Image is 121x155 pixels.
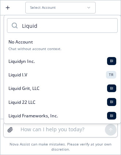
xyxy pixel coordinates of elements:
[8,46,116,51] div: Chat without account context.
[106,71,116,78] div: TR
[107,57,116,65] div: BI
[30,5,56,10] span: Select Account
[8,85,40,91] span: Liquid Grit, LLC
[25,2,96,14] button: Select Account
[8,58,35,64] span: Liquidyn Inc.
[107,98,116,106] div: BI
[8,99,36,105] span: Liquid 22 LLC
[4,36,121,54] button: No AccountChat without account context.
[4,68,121,81] button: Liquid I.VTR
[4,95,121,109] button: Liquid 22 LLCBI
[4,54,121,68] button: Liquidyn Inc.BI
[18,19,117,33] input: Search accounts...
[8,113,58,119] span: Liquid Frameworks, Inc.
[4,109,121,122] button: Liquid Frameworks, Inc.BI
[8,39,33,45] span: No Account
[12,23,18,29] svg: Search
[8,72,27,78] span: Liquid I.V
[3,142,118,152] div: Nova Assist can make mistakes. Please verify at your own discretion.
[107,111,116,119] div: BI
[4,82,121,95] button: Liquid Grit, LLCBI
[2,2,14,14] button: Create a new chat
[107,84,116,92] div: BI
